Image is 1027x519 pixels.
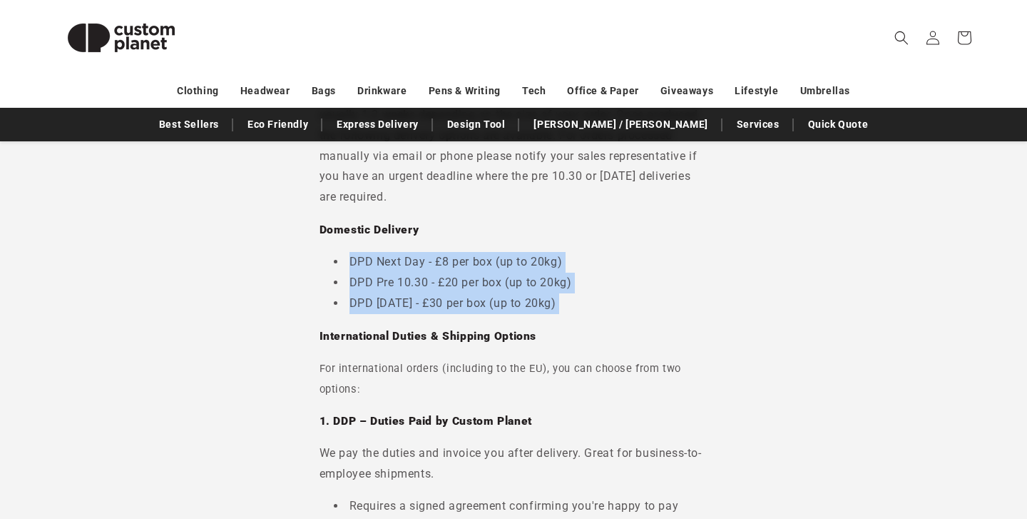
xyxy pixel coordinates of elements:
a: Office & Paper [567,79,638,104]
h4: International Duties & Shipping Options [320,329,708,343]
span: For international orders (including to the EU), you can choose from two options: [320,362,682,395]
a: Lifestyle [735,79,778,104]
h4: Domestic Delivery [320,223,708,237]
iframe: Chat Widget [782,365,1027,519]
a: Pens & Writing [429,79,501,104]
a: Giveaways [660,79,713,104]
p: Custom Planet creates made to order products and production time is usually 1-2 weeks depending o... [320,84,708,208]
a: Design Tool [440,112,513,137]
img: Custom Planet [50,6,193,70]
a: [PERSON_NAME] / [PERSON_NAME] [526,112,715,137]
li: DPD Pre 10.30 - £20 per box (up to 20kg) [334,273,708,293]
summary: Search [886,22,917,54]
a: Services [730,112,787,137]
a: Bags [312,79,336,104]
a: Tech [522,79,546,104]
a: Express Delivery [329,112,426,137]
li: DPD Next Day - £8 per box (up to 20kg) [334,252,708,273]
h4: 1. DDP – Duties Paid by Custom Planet [320,414,708,428]
li: DPD [DATE] - £30 per box (up to 20kg) [334,293,708,314]
a: Eco Friendly [240,112,315,137]
a: Umbrellas [800,79,850,104]
a: Clothing [177,79,219,104]
a: Quick Quote [801,112,876,137]
a: Drinkware [357,79,407,104]
a: Best Sellers [152,112,226,137]
p: We pay the duties and invoice you after delivery. Great for business-to-employee shipments. [320,443,708,485]
a: Headwear [240,79,290,104]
